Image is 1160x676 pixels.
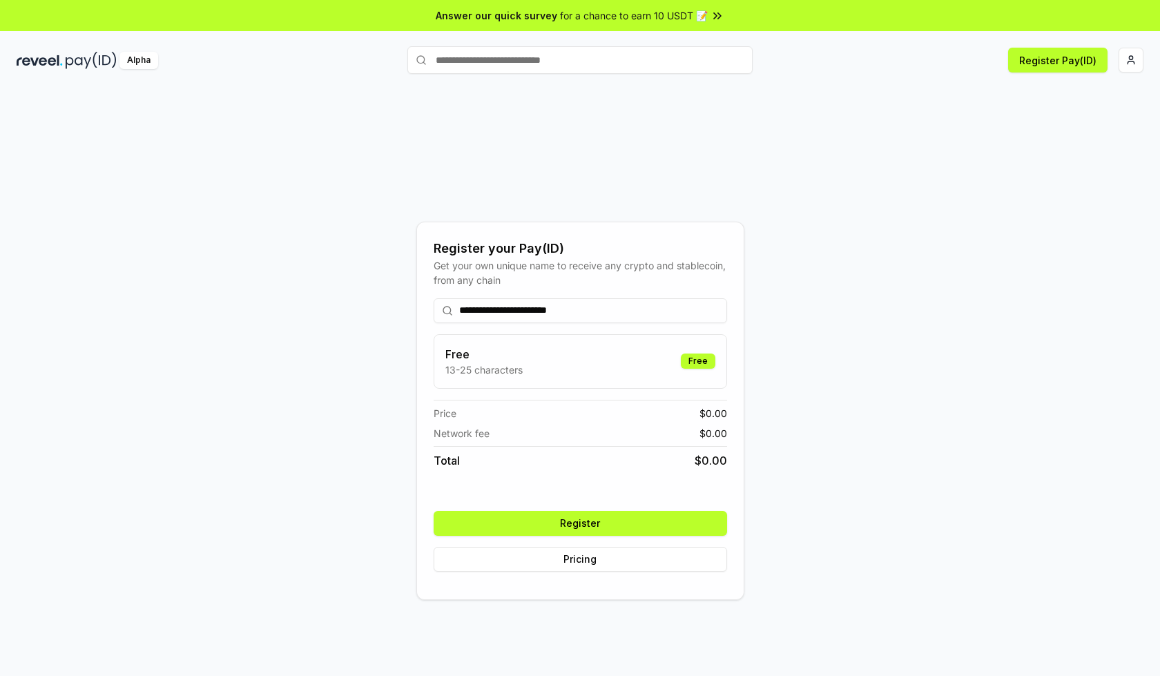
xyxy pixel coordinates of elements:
button: Pricing [434,547,727,572]
button: Register [434,511,727,536]
span: $ 0.00 [695,452,727,469]
h3: Free [445,346,523,363]
span: for a chance to earn 10 USDT 📝 [560,8,708,23]
p: 13-25 characters [445,363,523,377]
span: $ 0.00 [699,406,727,421]
div: Register your Pay(ID) [434,239,727,258]
span: Total [434,452,460,469]
span: $ 0.00 [699,426,727,441]
span: Answer our quick survey [436,8,557,23]
div: Get your own unique name to receive any crypto and stablecoin, from any chain [434,258,727,287]
div: Alpha [119,52,158,69]
img: pay_id [66,52,117,69]
button: Register Pay(ID) [1008,48,1108,73]
span: Network fee [434,426,490,441]
img: reveel_dark [17,52,63,69]
span: Price [434,406,456,421]
div: Free [681,354,715,369]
